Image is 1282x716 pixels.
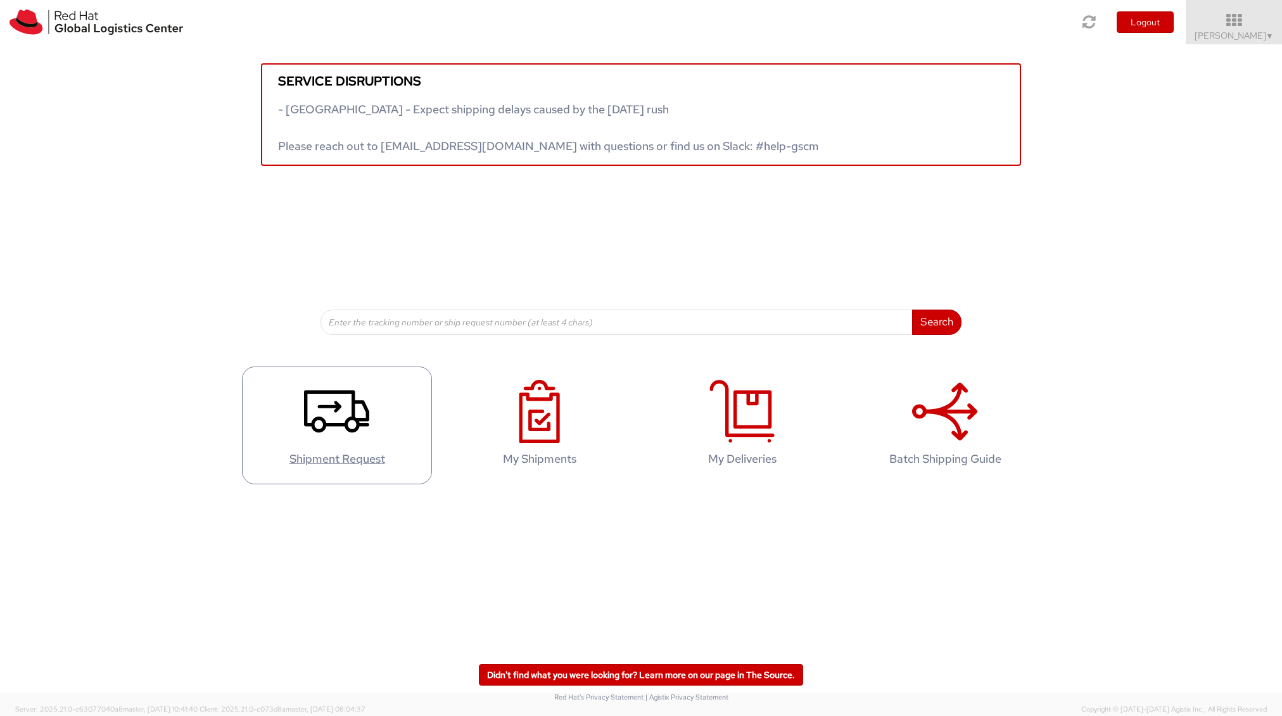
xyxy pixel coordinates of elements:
a: My Shipments [445,367,635,485]
h5: Service disruptions [278,74,1004,88]
img: rh-logistics-00dfa346123c4ec078e1.svg [10,9,183,35]
span: - [GEOGRAPHIC_DATA] - Expect shipping delays caused by the [DATE] rush Please reach out to [EMAIL... [278,102,819,153]
span: Copyright © [DATE]-[DATE] Agistix Inc., All Rights Reserved [1081,705,1267,715]
button: Logout [1117,11,1174,33]
span: ▼ [1266,31,1274,41]
a: My Deliveries [647,367,837,485]
button: Search [912,310,961,335]
h4: My Shipments [458,453,621,465]
span: master, [DATE] 10:41:40 [123,705,198,713]
a: Shipment Request [242,367,432,485]
h4: Shipment Request [255,453,419,465]
span: master, [DATE] 08:04:37 [286,705,365,713]
a: | Agistix Privacy Statement [645,693,728,701]
span: Client: 2025.21.0-c073d8a [200,705,365,713]
a: Service disruptions - [GEOGRAPHIC_DATA] - Expect shipping delays caused by the [DATE] rush Please... [261,63,1021,166]
h4: Batch Shipping Guide [863,453,1027,465]
a: Red Hat's Privacy Statement [554,693,644,701]
input: Enter the tracking number or ship request number (at least 4 chars) [320,310,913,335]
span: Server: 2025.21.0-c63077040a8 [15,705,198,713]
a: Didn't find what you were looking for? Learn more on our page in The Source. [479,664,803,686]
span: [PERSON_NAME] [1195,30,1274,41]
h4: My Deliveries [661,453,824,465]
a: Batch Shipping Guide [850,367,1040,485]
